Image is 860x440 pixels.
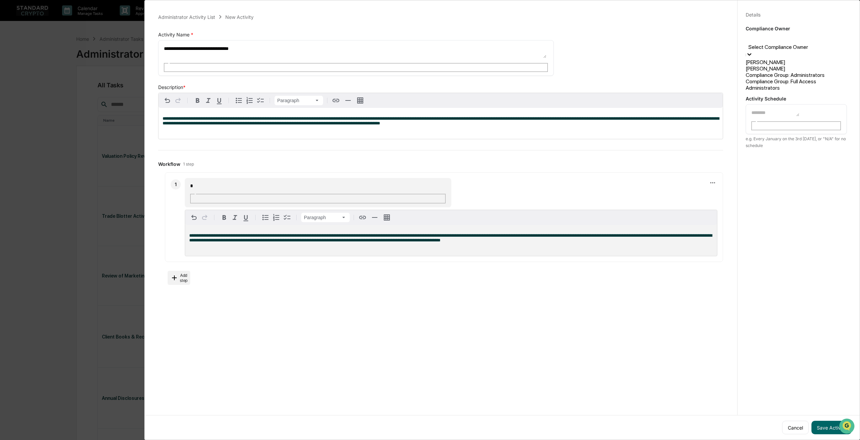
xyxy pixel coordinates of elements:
[4,82,46,94] a: 🖐️Preclearance
[183,162,194,167] span: 1 step
[7,98,12,104] div: 🔎
[13,85,44,92] span: Preclearance
[158,161,180,167] span: Workflow
[746,65,847,72] div: [PERSON_NAME]
[230,212,240,223] button: Italic
[746,78,847,91] div: Compliance Group: Full Access Administrators
[746,12,761,18] div: Details
[746,26,847,31] p: Compliance Owner
[240,212,251,223] button: Underline
[748,44,826,50] div: Select Compliance Owner
[7,14,123,25] p: How can we help?
[4,95,45,107] a: 🔎Data Lookup
[23,52,111,58] div: Start new chat
[158,84,183,90] span: Description
[838,418,857,436] iframe: Open customer support
[301,213,350,222] button: Block type
[192,95,203,106] button: Bold
[189,212,199,223] button: Undo Ctrl+Z
[168,271,190,285] button: Add step
[219,212,230,223] button: Bold
[67,114,82,119] span: Pylon
[746,59,847,65] div: [PERSON_NAME]
[746,96,847,101] p: Activity Schedule
[746,72,847,78] div: Compliance Group: Administrators
[56,85,84,92] span: Attestations
[7,86,12,91] div: 🖐️
[171,179,181,189] div: 1
[162,95,173,106] button: Undo Ctrl+Z
[225,14,254,20] div: New Activity
[746,136,847,149] div: e.g. Every January on the 3rd [DATE], or "N/A" for no schedule
[158,14,215,20] div: Administrator Activity List
[115,54,123,62] button: Start new chat
[23,58,85,64] div: We're available if you need us!
[46,82,86,94] a: 🗄️Attestations
[214,95,225,106] button: Underline
[275,96,323,105] button: Block type
[13,98,42,105] span: Data Lookup
[49,86,54,91] div: 🗄️
[7,52,19,64] img: 1746055101610-c473b297-6a78-478c-a979-82029cc54cd1
[203,95,214,106] button: Italic
[48,114,82,119] a: Powered byPylon
[158,32,191,37] span: Activity Name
